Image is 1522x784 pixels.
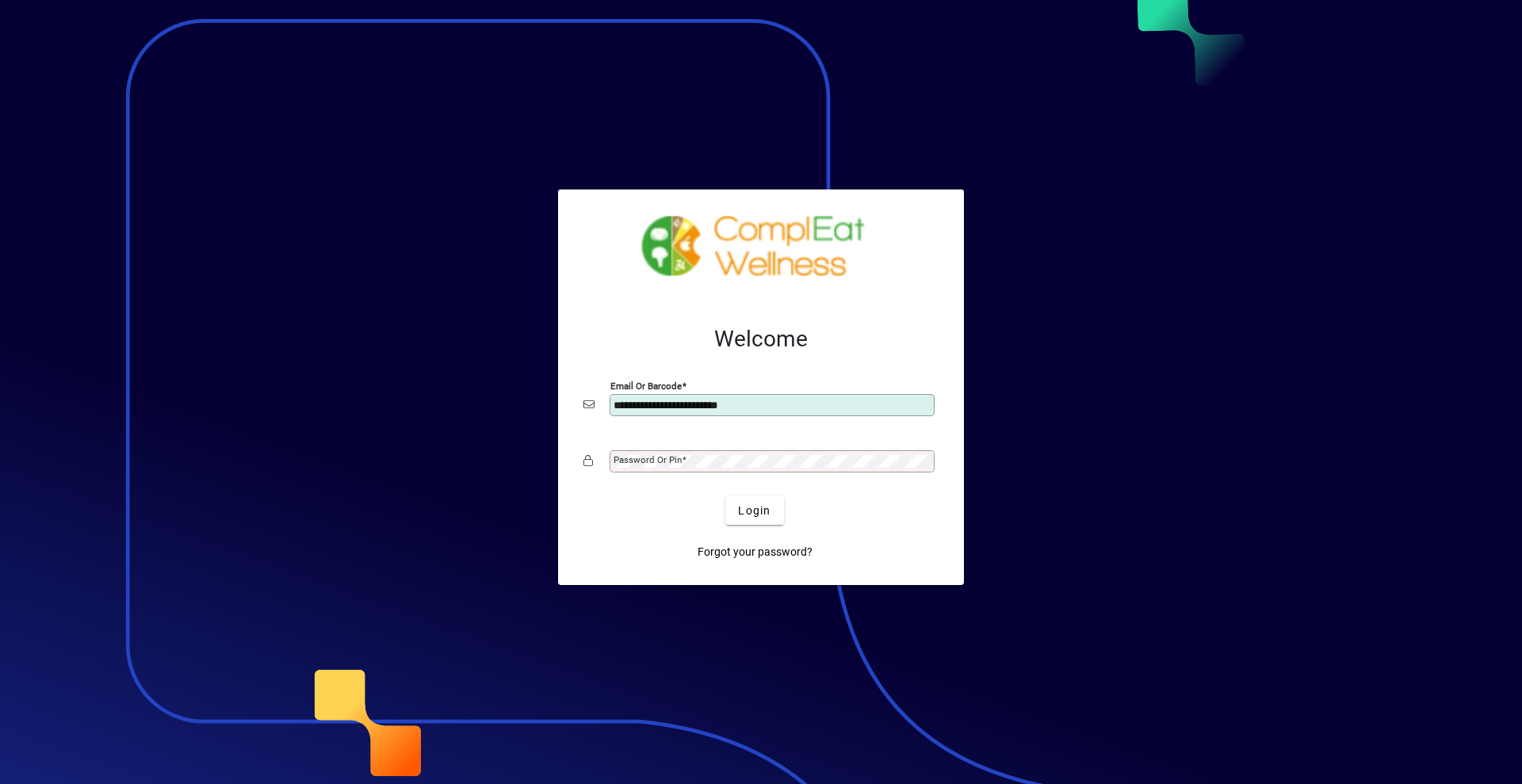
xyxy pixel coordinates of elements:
[610,381,682,392] mat-label: Email or Barcode
[614,454,682,465] mat-label: Password or Pin
[691,537,819,566] a: Forgot your password?
[698,544,813,560] span: Forgot your password?
[583,326,939,353] h2: Welcome
[738,503,771,519] span: Login
[725,496,783,525] button: Login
